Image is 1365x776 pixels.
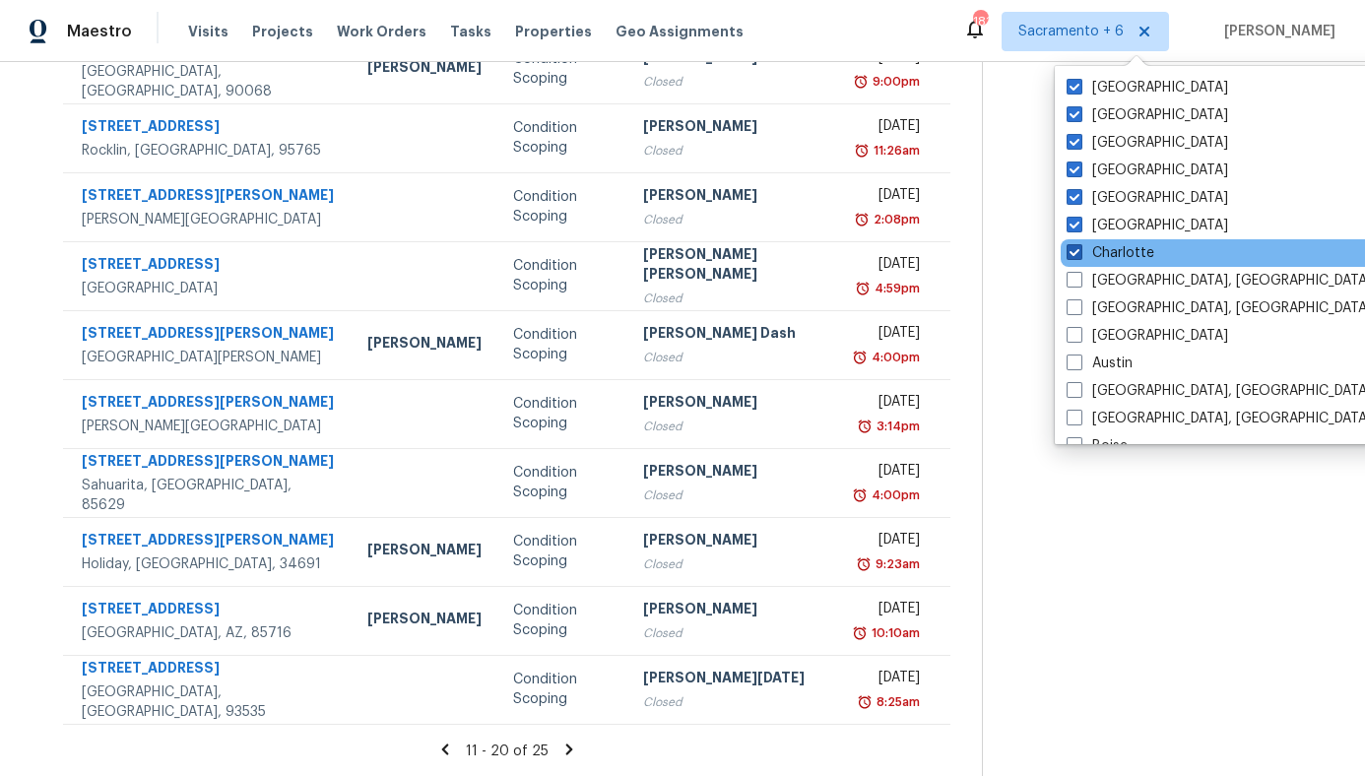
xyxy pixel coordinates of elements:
[643,323,826,348] div: [PERSON_NAME] Dash
[1067,133,1228,153] label: [GEOGRAPHIC_DATA]
[82,185,336,210] div: [STREET_ADDRESS][PERSON_NAME]
[871,279,920,298] div: 4:59pm
[1067,216,1228,235] label: [GEOGRAPHIC_DATA]
[513,601,612,640] div: Condition Scoping
[513,118,612,158] div: Condition Scoping
[643,692,826,712] div: Closed
[643,244,826,289] div: [PERSON_NAME] [PERSON_NAME]
[466,744,549,758] span: 11 - 20 of 25
[643,485,826,505] div: Closed
[643,530,826,554] div: [PERSON_NAME]
[643,289,826,308] div: Closed
[367,57,482,82] div: [PERSON_NAME]
[859,392,920,417] div: [DATE]
[82,392,336,417] div: [STREET_ADDRESS][PERSON_NAME]
[82,599,336,623] div: [STREET_ADDRESS]
[513,49,612,89] div: Condition Scoping
[1216,22,1335,41] span: [PERSON_NAME]
[82,554,336,574] div: Holiday, [GEOGRAPHIC_DATA], 34691
[643,554,826,574] div: Closed
[859,116,920,141] div: [DATE]
[854,210,870,229] img: Overdue Alarm Icon
[1067,78,1228,97] label: [GEOGRAPHIC_DATA]
[513,532,612,571] div: Condition Scoping
[643,392,826,417] div: [PERSON_NAME]
[873,692,920,712] div: 8:25am
[643,210,826,229] div: Closed
[513,463,612,502] div: Condition Scoping
[82,476,336,515] div: Sahuarita, [GEOGRAPHIC_DATA], 85629
[367,333,482,357] div: [PERSON_NAME]
[868,348,920,367] div: 4:00pm
[859,254,920,279] div: [DATE]
[1067,354,1133,373] label: Austin
[643,461,826,485] div: [PERSON_NAME]
[513,394,612,433] div: Condition Scoping
[643,348,826,367] div: Closed
[82,451,336,476] div: [STREET_ADDRESS][PERSON_NAME]
[868,623,920,643] div: 10:10am
[859,323,920,348] div: [DATE]
[82,116,336,141] div: [STREET_ADDRESS]
[855,279,871,298] img: Overdue Alarm Icon
[643,141,826,161] div: Closed
[859,599,920,623] div: [DATE]
[643,185,826,210] div: [PERSON_NAME]
[82,210,336,229] div: [PERSON_NAME][GEOGRAPHIC_DATA]
[870,141,920,161] div: 11:26am
[854,141,870,161] img: Overdue Alarm Icon
[643,623,826,643] div: Closed
[513,670,612,709] div: Condition Scoping
[1067,243,1154,263] label: Charlotte
[82,623,336,643] div: [GEOGRAPHIC_DATA], AZ, 85716
[67,22,132,41] span: Maestro
[869,72,920,92] div: 9:00pm
[870,210,920,229] div: 2:08pm
[1067,436,1128,456] label: Boise
[450,25,491,38] span: Tasks
[859,668,920,692] div: [DATE]
[1067,161,1228,180] label: [GEOGRAPHIC_DATA]
[643,599,826,623] div: [PERSON_NAME]
[82,348,336,367] div: [GEOGRAPHIC_DATA][PERSON_NAME]
[82,323,336,348] div: [STREET_ADDRESS][PERSON_NAME]
[513,256,612,295] div: Condition Scoping
[616,22,744,41] span: Geo Assignments
[82,254,336,279] div: [STREET_ADDRESS]
[852,623,868,643] img: Overdue Alarm Icon
[337,22,426,41] span: Work Orders
[856,554,872,574] img: Overdue Alarm Icon
[857,692,873,712] img: Overdue Alarm Icon
[82,141,336,161] div: Rocklin, [GEOGRAPHIC_DATA], 95765
[868,485,920,505] div: 4:00pm
[1018,22,1124,41] span: Sacramento + 6
[367,609,482,633] div: [PERSON_NAME]
[643,116,826,141] div: [PERSON_NAME]
[853,72,869,92] img: Overdue Alarm Icon
[1067,105,1228,125] label: [GEOGRAPHIC_DATA]
[188,22,228,41] span: Visits
[252,22,313,41] span: Projects
[859,461,920,485] div: [DATE]
[82,530,336,554] div: [STREET_ADDRESS][PERSON_NAME]
[873,417,920,436] div: 3:14pm
[852,485,868,505] img: Overdue Alarm Icon
[82,682,336,722] div: [GEOGRAPHIC_DATA], [GEOGRAPHIC_DATA], 93535
[82,279,336,298] div: [GEOGRAPHIC_DATA]
[852,348,868,367] img: Overdue Alarm Icon
[367,540,482,564] div: [PERSON_NAME]
[872,554,920,574] div: 9:23am
[1067,326,1228,346] label: [GEOGRAPHIC_DATA]
[515,22,592,41] span: Properties
[82,658,336,682] div: [STREET_ADDRESS]
[859,185,920,210] div: [DATE]
[82,417,336,436] div: [PERSON_NAME][GEOGRAPHIC_DATA]
[1067,188,1228,208] label: [GEOGRAPHIC_DATA]
[643,417,826,436] div: Closed
[513,325,612,364] div: Condition Scoping
[859,530,920,554] div: [DATE]
[82,62,336,101] div: [GEOGRAPHIC_DATA], [GEOGRAPHIC_DATA], 90068
[643,668,826,692] div: [PERSON_NAME][DATE]
[643,72,826,92] div: Closed
[857,417,873,436] img: Overdue Alarm Icon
